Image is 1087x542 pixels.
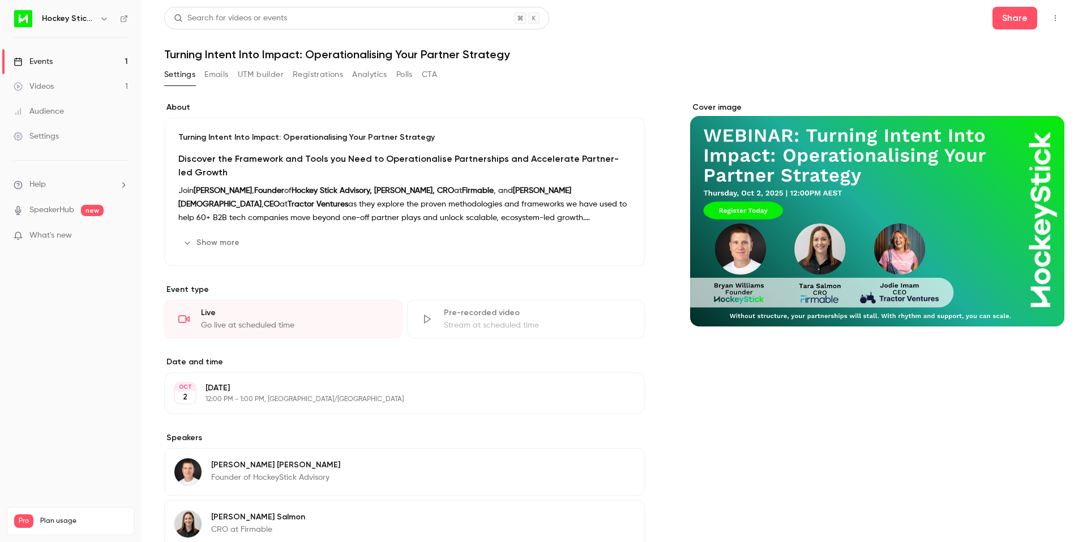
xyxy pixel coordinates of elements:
section: Cover image [690,102,1064,326]
span: What's new [29,230,72,242]
strong: CRO [437,187,454,195]
strong: Founder [254,187,284,195]
strong: Tractor Ventures [288,200,348,208]
p: CRO at Firmable [211,524,305,535]
button: Share [992,7,1037,29]
li: help-dropdown-opener [14,179,128,191]
label: Speakers [164,432,645,444]
strong: CEO [264,200,280,208]
p: Join , of at , and , at as they explore the proven methodologies and frameworks we have used to h... [178,184,631,225]
button: CTA [422,66,437,84]
div: Bryan Williams[PERSON_NAME] [PERSON_NAME]Founder of HockeyStick Advisory [164,448,645,496]
strong: Discover the Framework and Tools you Need to Operationalise Partnerships and Accelerate Partner-l... [178,153,619,178]
button: UTM builder [238,66,284,84]
label: About [164,102,645,113]
div: OCT [175,383,195,391]
p: 12:00 PM - 1:00 PM, [GEOGRAPHIC_DATA]/[GEOGRAPHIC_DATA] [206,395,585,404]
p: Event type [164,284,645,295]
p: [PERSON_NAME] Salmon [211,511,305,523]
button: Polls [396,66,413,84]
span: Plan usage [40,517,127,526]
div: LiveGo live at scheduled time [164,300,403,338]
strong: Firmable [462,187,494,195]
button: Show more [178,234,246,252]
div: Settings [14,131,59,142]
div: Live [201,307,388,319]
div: Audience [14,106,64,117]
label: Cover image [690,102,1064,113]
span: Help [29,179,46,191]
strong: Hockey Stick Advisory, [PERSON_NAME], [292,187,435,195]
span: Pro [14,514,33,528]
div: Pre-recorded video [444,307,631,319]
img: Tara Salmon [174,510,202,537]
h1: Turning Intent Into Impact: Operationalising Your Partner Strategy [164,48,1064,61]
button: Emails [204,66,228,84]
h6: Hockey Stick Advisory [42,13,95,24]
button: Analytics [352,66,387,84]
p: [PERSON_NAME] [PERSON_NAME] [211,459,340,471]
p: [DATE] [206,382,585,394]
button: Registrations [293,66,343,84]
div: Go live at scheduled time [201,320,388,331]
a: SpeakerHub [29,204,74,216]
strong: [PERSON_NAME] [194,187,252,195]
label: Date and time [164,356,645,368]
button: Settings [164,66,195,84]
p: Founder of HockeyStick Advisory [211,472,340,483]
img: Bryan Williams [174,458,202,485]
div: Events [14,56,53,67]
div: Videos [14,81,54,92]
iframe: Noticeable Trigger [114,231,128,241]
div: Pre-recorded videoStream at scheduled time [407,300,645,338]
p: Turning Intent Into Impact: Operationalising Your Partner Strategy [178,132,631,143]
p: 2 [183,392,187,403]
span: new [81,205,104,216]
div: Stream at scheduled time [444,320,631,331]
img: Hockey Stick Advisory [14,10,32,28]
div: Search for videos or events [174,12,287,24]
